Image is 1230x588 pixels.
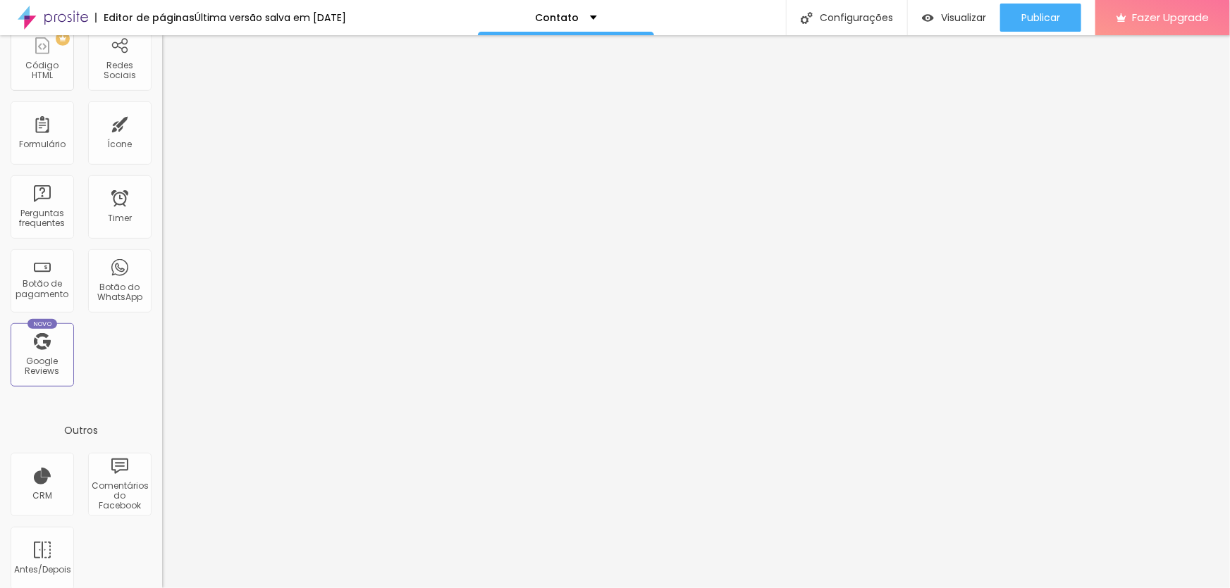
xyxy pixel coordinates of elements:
[92,61,147,81] div: Redes Sociais
[801,12,813,24] img: Icone
[14,565,70,575] div: Antes/Depois
[1132,11,1209,23] span: Fazer Upgrade
[95,13,195,23] div: Editor de páginas
[14,279,70,299] div: Botão de pagamento
[108,213,132,223] div: Timer
[1000,4,1081,32] button: Publicar
[195,13,346,23] div: Última versão salva em [DATE]
[92,481,147,511] div: Comentários do Facebook
[19,139,66,149] div: Formulário
[32,491,52,501] div: CRM
[162,35,1230,588] iframe: Editor
[536,13,579,23] p: Contato
[14,61,70,81] div: Código HTML
[941,12,986,23] span: Visualizar
[14,208,70,229] div: Perguntas frequentes
[1021,12,1060,23] span: Publicar
[108,139,133,149] div: Ícone
[908,4,1000,32] button: Visualizar
[922,12,934,24] img: view-1.svg
[14,356,70,377] div: Google Reviews
[27,319,58,329] div: Novo
[92,282,147,303] div: Botão do WhatsApp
